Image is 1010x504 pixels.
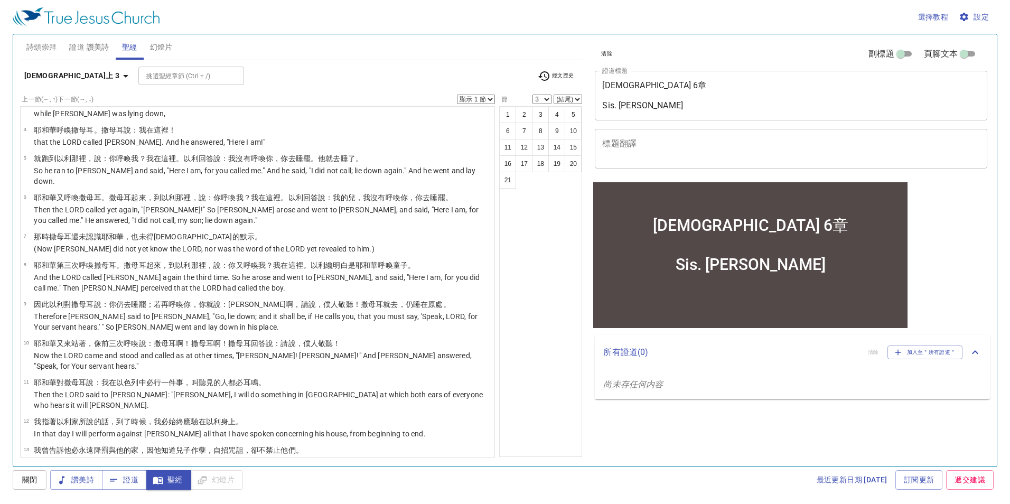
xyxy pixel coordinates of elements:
button: 1 [499,106,516,123]
button: 17 [516,155,532,172]
wh5771: ，自招咒詛 [206,446,303,454]
wh2490: 終 [176,417,243,426]
wh5769: 降罰 [94,446,303,454]
wh7992: 呼喚 [79,261,415,269]
wh8050: 。撒母耳說 [94,126,176,134]
wh6471: 呼喚 [124,339,340,348]
button: 關閉 [13,470,46,490]
wh3068: ，也未得[DEMOGRAPHIC_DATA] [124,232,262,241]
button: 19 [548,155,565,172]
wh4725: 。 [443,300,451,309]
button: 8 [532,123,549,139]
wh1697: ，叫聽見的 [183,378,266,387]
wh3045: 兒子 [176,446,303,454]
wh241: 鳴 [251,378,266,387]
wh5941: 那裡，說 [176,193,453,202]
button: 2 [516,106,532,123]
p: Now the LORD came and stood and called as at other times, "[PERSON_NAME]! [PERSON_NAME]!" And [PE... [34,350,491,371]
p: (Now [PERSON_NAME] did not yet know the LORD, nor was the word of the LORD yet revealed to him.) [34,244,374,254]
button: 18 [532,155,549,172]
wh6965: ，到 [161,261,415,269]
wh8050: ！撒母耳啊 [183,339,340,348]
wh7121: 童子 [393,261,415,269]
span: 13 [23,446,29,452]
wh3212: 睡 [131,300,450,309]
wh1121: ，我沒有呼喚 [356,193,453,202]
img: True Jesus Church [13,7,160,26]
wh3068: 呼喚 [57,126,176,134]
wh5046: 他必永遠 [64,446,303,454]
wh7121: 撒母耳 [79,193,453,202]
wh8085: ！ [333,339,340,348]
button: 9 [548,123,565,139]
button: 11 [499,139,516,156]
wh3543: 他們。 [280,446,303,454]
wh6213: 一件事 [161,378,266,387]
label: 節 [499,96,508,102]
button: 證道 [102,470,147,490]
p: 耶和華 [34,338,491,349]
p: 耶和華 [34,260,491,270]
p: 我曾告訴 [34,445,491,455]
wh6965: ，到 [146,193,453,202]
wh1121: 作孽 [191,446,303,454]
button: 設定 [957,7,993,27]
wh3117: ，我必始 [146,417,244,426]
span: 12 [23,418,29,424]
wh3068: 又 [57,193,453,202]
b: [DEMOGRAPHIC_DATA]上 3 [24,69,119,82]
span: 證道 讚美詩 [69,41,109,54]
span: 加入至＂所有證道＂ [894,348,956,357]
span: 讚美詩 [59,473,94,487]
wh7901: 罷。 [438,193,453,202]
wh3068: 啊，請說 [286,300,450,309]
span: 7 [23,233,26,239]
wh7121: 撒母耳 [94,261,416,269]
span: 清除 [601,49,612,59]
button: 15 [565,139,582,156]
wh7901: 罷；若再呼喚 [139,300,451,309]
wh559: ：你仍去 [101,300,451,309]
wh5650: 敬聽 [338,300,450,309]
span: 選擇教程 [918,11,949,24]
wh3068: 又來 [57,339,341,348]
button: 經文歷史 [531,68,581,84]
wh7121: 我？我在這裡 [131,154,363,163]
span: 9 [23,301,26,306]
p: So he ran to [PERSON_NAME] and said, "Here I am, for you called me." And he said, "I did not call... [34,165,491,186]
wh3212: 以利 [176,261,415,269]
wh3212: 睡了 [341,154,363,163]
wh5941: 那裡，說 [191,261,416,269]
wh935: 站著 [71,339,340,348]
button: 21 [499,172,516,189]
wh7323: 以利 [57,154,363,163]
p: In that day I will perform against [PERSON_NAME] all that I have spoken concerning his house, fro... [34,428,425,439]
wh559: 說：請說 [266,339,341,348]
button: 聖經 [146,470,191,490]
span: 詩頌崇拜 [26,41,57,54]
wh3068: 呼喚 [378,261,415,269]
p: 所有證道 ( 0 ) [603,346,859,359]
p: and before the lamp of [DEMOGRAPHIC_DATA] went out in the tabernacle of the LORD where the ark of... [34,98,491,119]
wh8085: ！撒母耳 [353,300,451,309]
wh559: ：你呼喚 [101,154,363,163]
button: [DEMOGRAPHIC_DATA]上 3 [20,66,136,86]
wh3045: 耶和華 [101,232,262,241]
wh559: ：你又呼喚 [221,261,415,269]
span: 聖經 [155,473,183,487]
wh8050: 回答 [251,339,341,348]
button: 14 [548,139,565,156]
wh559: ：[PERSON_NAME] [221,300,450,309]
wh559: 說：我的兒 [318,193,453,202]
button: 4 [548,106,565,123]
wh7121: 我？我在這裡。以利回答 [236,193,453,202]
span: 10 [23,340,29,346]
span: 副標題 [868,48,894,60]
span: 經文歷史 [538,70,574,82]
button: 清除 [595,48,619,60]
a: 最近更新日期 [DATE] [812,470,892,490]
wh5941: 身上。 [221,417,243,426]
p: that the LORD called [PERSON_NAME]. And he answered, "Here I am!" [34,137,265,147]
wh559: ：我在以色列 [94,378,266,387]
wh3320: ，像前三次 [86,339,340,348]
